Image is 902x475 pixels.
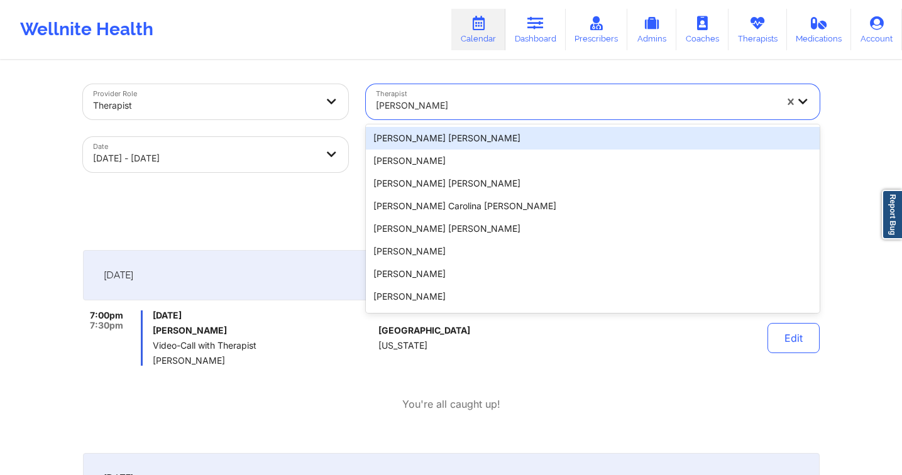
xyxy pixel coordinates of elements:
[882,190,902,239] a: Report Bug
[676,9,729,50] a: Coaches
[90,310,123,320] span: 7:00pm
[402,397,500,412] p: You're all caught up!
[729,9,787,50] a: Therapists
[851,9,902,50] a: Account
[505,9,566,50] a: Dashboard
[767,323,820,353] button: Edit
[366,308,820,330] div: [PERSON_NAME]
[366,127,820,150] div: [PERSON_NAME] [PERSON_NAME]
[366,150,820,172] div: [PERSON_NAME]
[93,145,317,172] div: [DATE] - [DATE]
[153,341,373,351] span: Video-Call with Therapist
[366,263,820,285] div: [PERSON_NAME]
[376,92,776,119] div: [PERSON_NAME]
[787,9,852,50] a: Medications
[153,325,373,336] h6: [PERSON_NAME]
[153,356,373,366] span: [PERSON_NAME]
[378,325,470,336] span: [GEOGRAPHIC_DATA]
[153,310,373,320] span: [DATE]
[93,92,317,119] div: Therapist
[90,320,123,330] span: 7:30pm
[366,195,820,217] div: [PERSON_NAME] Carolina [PERSON_NAME]
[104,269,133,281] span: [DATE]
[566,9,628,50] a: Prescribers
[366,240,820,263] div: [PERSON_NAME]
[378,341,427,351] span: [US_STATE]
[451,9,505,50] a: Calendar
[366,172,820,195] div: [PERSON_NAME] [PERSON_NAME]
[366,285,820,308] div: [PERSON_NAME]
[627,9,676,50] a: Admins
[366,217,820,240] div: [PERSON_NAME] [PERSON_NAME]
